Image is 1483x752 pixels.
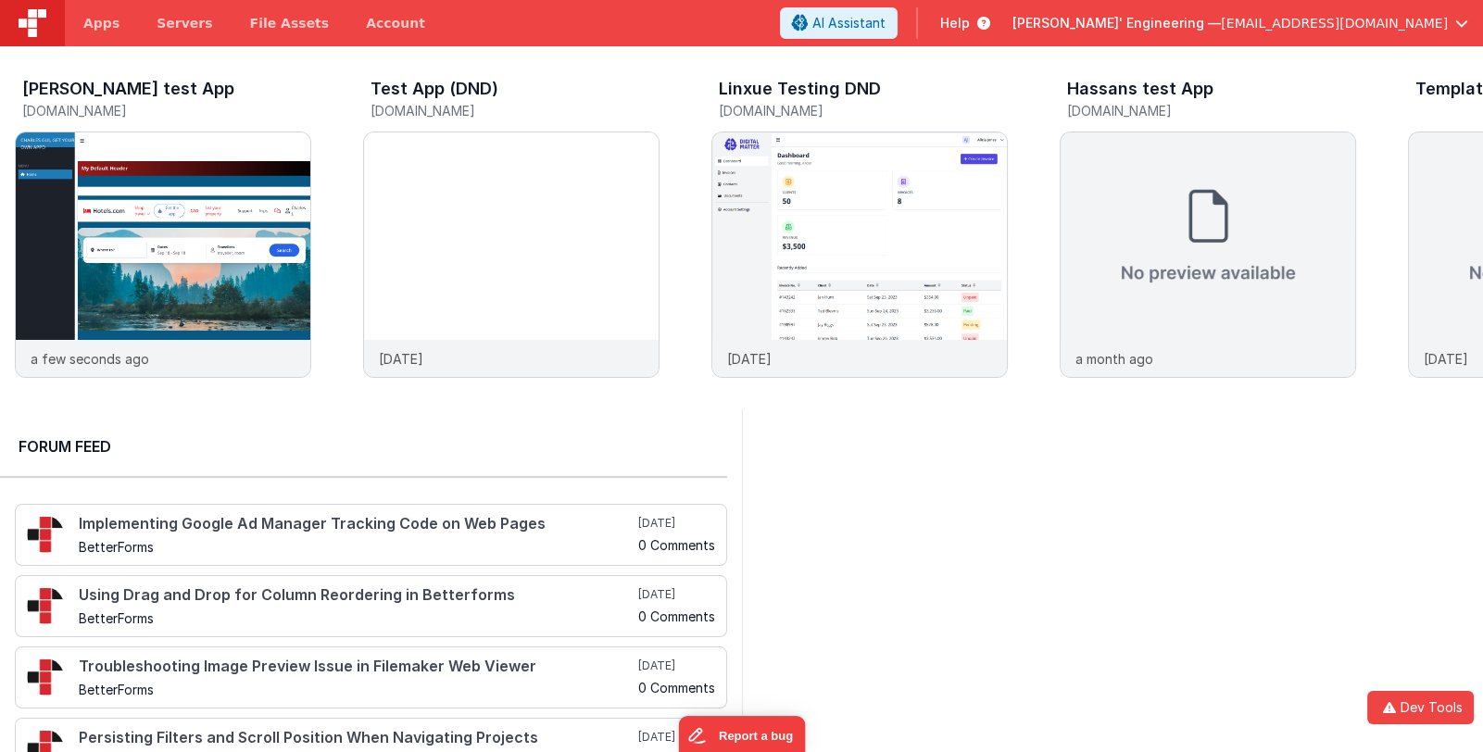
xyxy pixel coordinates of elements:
h5: BetterForms [79,683,635,696]
h5: [DOMAIN_NAME] [719,104,1008,118]
img: 295_2.png [27,587,64,624]
span: [PERSON_NAME]' Engineering — [1012,14,1221,32]
img: 295_2.png [27,516,64,553]
h4: Persisting Filters and Scroll Position When Navigating Projects [79,730,635,746]
h5: [DATE] [638,658,715,673]
h2: Forum Feed [19,435,709,457]
h5: 0 Comments [638,538,715,552]
p: [DATE] [727,349,772,369]
h5: 0 Comments [638,681,715,695]
button: AI Assistant [780,7,898,39]
h4: Implementing Google Ad Manager Tracking Code on Web Pages [79,516,635,533]
h4: Troubleshooting Image Preview Issue in Filemaker Web Viewer [79,658,635,675]
h3: Linxue Testing DND [719,80,881,98]
h5: BetterForms [79,611,635,625]
button: [PERSON_NAME]' Engineering — [EMAIL_ADDRESS][DOMAIN_NAME] [1012,14,1468,32]
img: 295_2.png [27,658,64,696]
h5: [DOMAIN_NAME] [371,104,660,118]
h3: Test App (DND) [371,80,498,98]
span: File Assets [250,14,330,32]
h5: 0 Comments [638,609,715,623]
h3: [PERSON_NAME] test App [22,80,234,98]
span: Servers [157,14,212,32]
h5: [DATE] [638,516,715,531]
h5: [DOMAIN_NAME] [1067,104,1356,118]
span: [EMAIL_ADDRESS][DOMAIN_NAME] [1221,14,1448,32]
h5: [DATE] [638,587,715,602]
a: Troubleshooting Image Preview Issue in Filemaker Web Viewer BetterForms [DATE] 0 Comments [15,646,727,708]
button: Dev Tools [1367,691,1474,724]
a: Using Drag and Drop for Column Reordering in Betterforms BetterForms [DATE] 0 Comments [15,575,727,637]
p: [DATE] [379,349,423,369]
h5: BetterForms [79,540,635,554]
span: Help [940,14,970,32]
span: Apps [83,14,119,32]
h3: Hassans test App [1067,80,1213,98]
p: a month ago [1075,349,1153,369]
h4: Using Drag and Drop for Column Reordering in Betterforms [79,587,635,604]
h5: [DATE] [638,730,715,745]
a: Implementing Google Ad Manager Tracking Code on Web Pages BetterForms [DATE] 0 Comments [15,504,727,566]
h5: [DOMAIN_NAME] [22,104,311,118]
span: AI Assistant [812,14,886,32]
